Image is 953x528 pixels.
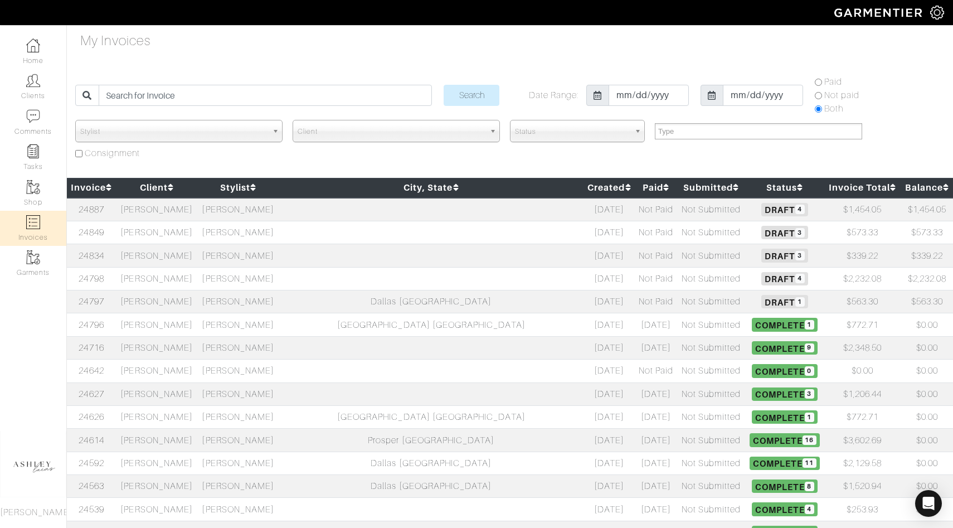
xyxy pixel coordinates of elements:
[197,267,279,290] td: [PERSON_NAME]
[584,429,635,452] td: [DATE]
[584,198,635,221] td: [DATE]
[279,429,584,452] td: Prosper [GEOGRAPHIC_DATA]
[677,313,745,336] td: Not Submitted
[677,198,745,221] td: Not Submitted
[116,475,197,498] td: [PERSON_NAME]
[71,182,112,193] a: Invoice
[677,498,745,521] td: Not Submitted
[824,382,901,405] td: $1,206.44
[79,205,104,215] a: 24887
[635,360,678,382] td: Not Paid
[901,290,953,313] td: $563.30
[824,313,901,336] td: $772.71
[116,498,197,521] td: [PERSON_NAME]
[643,182,669,193] a: Paid
[635,452,678,474] td: [DATE]
[677,429,745,452] td: Not Submitted
[803,435,816,445] span: 16
[824,102,843,115] label: Both
[635,244,678,267] td: Not Paid
[116,313,197,336] td: [PERSON_NAME]
[116,198,197,221] td: [PERSON_NAME]
[197,360,279,382] td: [PERSON_NAME]
[824,267,901,290] td: $2,232.08
[901,498,953,521] td: $0.00
[829,182,897,193] a: Invoice Total
[824,336,901,359] td: $2,348.50
[901,475,953,498] td: $0.00
[905,182,949,193] a: Balance
[752,318,817,331] span: Complete
[79,505,104,515] a: 24539
[761,249,808,262] span: Draft
[750,433,820,447] span: Complete
[116,429,197,452] td: [PERSON_NAME]
[79,274,104,284] a: 24798
[197,221,279,244] td: [PERSON_NAME]
[677,267,745,290] td: Not Submitted
[79,251,104,261] a: 24834
[761,226,808,239] span: Draft
[901,405,953,428] td: $0.00
[279,405,584,428] td: [GEOGRAPHIC_DATA] [GEOGRAPHIC_DATA]
[116,360,197,382] td: [PERSON_NAME]
[140,182,174,193] a: Client
[279,290,584,313] td: Dallas [GEOGRAPHIC_DATA]
[901,267,953,290] td: $2,232.08
[197,429,279,452] td: [PERSON_NAME]
[584,475,635,498] td: [DATE]
[197,498,279,521] td: [PERSON_NAME]
[915,490,942,517] div: Open Intercom Messenger
[824,89,859,102] label: Not paid
[116,382,197,405] td: [PERSON_NAME]
[116,267,197,290] td: [PERSON_NAME]
[901,336,953,359] td: $0.00
[677,336,745,359] td: Not Submitted
[761,272,808,285] span: Draft
[197,290,279,313] td: [PERSON_NAME]
[677,475,745,498] td: Not Submitted
[677,221,745,244] td: Not Submitted
[805,389,814,399] span: 3
[584,498,635,521] td: [DATE]
[79,389,104,399] a: 24627
[116,405,197,428] td: [PERSON_NAME]
[197,452,279,474] td: [PERSON_NAME]
[584,336,635,359] td: [DATE]
[677,382,745,405] td: Not Submitted
[752,410,817,424] span: Complete
[584,290,635,313] td: [DATE]
[85,147,140,160] label: Consignment
[116,244,197,267] td: [PERSON_NAME]
[635,382,678,405] td: [DATE]
[805,482,814,491] span: 8
[824,498,901,521] td: $253.93
[824,475,901,498] td: $1,520.94
[515,120,630,143] span: Status
[635,198,678,221] td: Not Paid
[635,313,678,336] td: [DATE]
[901,382,953,405] td: $0.00
[79,343,104,353] a: 24716
[79,227,104,238] a: 24849
[79,458,104,468] a: 24592
[99,85,432,106] input: Search for Invoice
[761,295,808,308] span: Draft
[116,452,197,474] td: [PERSON_NAME]
[752,479,817,493] span: Complete
[79,481,104,491] a: 24563
[677,244,745,267] td: Not Submitted
[79,412,104,422] a: 24626
[635,221,678,244] td: Not Paid
[584,267,635,290] td: [DATE]
[116,290,197,313] td: [PERSON_NAME]
[805,413,814,422] span: 1
[677,452,745,474] td: Not Submitted
[824,221,901,244] td: $573.33
[677,405,745,428] td: Not Submitted
[79,297,104,307] a: 24797
[805,343,814,353] span: 9
[26,250,40,264] img: garments-icon-b7da505a4dc4fd61783c78ac3ca0ef83fa9d6f193b1c9dc38574b1d14d53ca28.png
[197,313,279,336] td: [PERSON_NAME]
[635,498,678,521] td: [DATE]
